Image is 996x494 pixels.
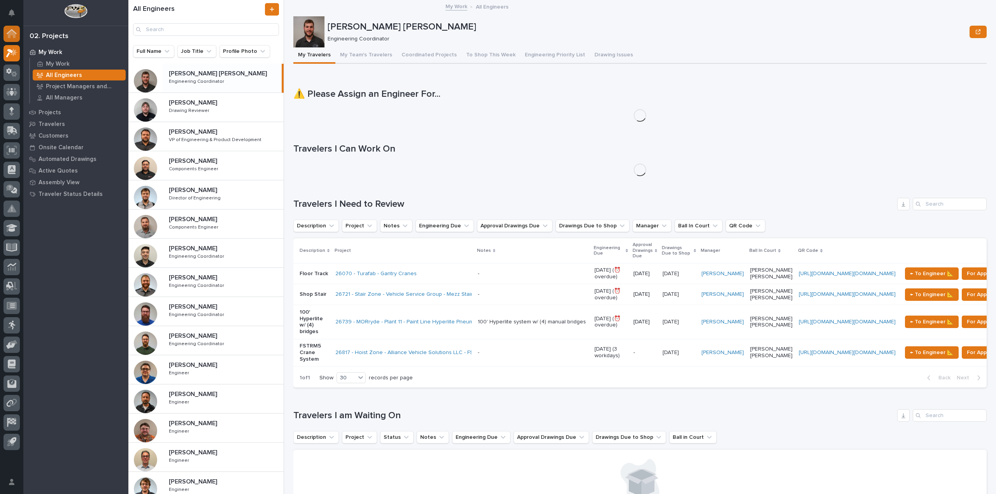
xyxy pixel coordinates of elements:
h1: Travelers I am Waiting On [293,410,894,421]
a: [PERSON_NAME][PERSON_NAME] Engineering CoordinatorEngineering Coordinator [128,239,284,268]
p: [PERSON_NAME] [169,243,219,252]
a: My Work [23,46,128,58]
p: Components Engineer [169,223,220,230]
button: Description [293,220,339,232]
p: FSTRM5 Crane System [300,343,329,362]
a: [URL][DOMAIN_NAME][DOMAIN_NAME] [799,292,896,297]
h1: Travelers I Need to Review [293,199,894,210]
p: [PERSON_NAME] [169,477,219,485]
span: Next [957,374,974,381]
p: Components Engineer [169,165,220,172]
a: [PERSON_NAME] [701,319,744,325]
button: Project [342,431,377,443]
p: [PERSON_NAME] [169,156,219,165]
span: Back [934,374,950,381]
button: ← To Engineer 📐 [905,346,959,359]
button: My Travelers [293,47,335,64]
p: Approval Drawings Due [633,241,653,260]
p: Description [300,246,325,255]
a: [PERSON_NAME][PERSON_NAME] VP of Engineering & Product DevelopmentVP of Engineering & Product Dev... [128,122,284,151]
button: Drawings Due to Shop [556,220,630,232]
a: Travelers [23,118,128,130]
button: ← To Engineer 📐 [905,316,959,328]
button: Drawings Due to Shop [592,431,666,443]
button: Full Name [133,45,174,58]
input: Search [913,409,987,422]
a: My Work [30,58,128,69]
p: [DATE] (⏰ overdue) [594,288,627,301]
a: Customers [23,130,128,141]
button: Project [342,220,377,232]
p: My Work [39,49,62,56]
a: [PERSON_NAME][PERSON_NAME] EngineerEngineer [128,414,284,443]
p: [PERSON_NAME] [169,331,219,340]
p: My Work [46,61,70,68]
button: Notes [380,220,412,232]
p: Floor Track [300,271,329,277]
a: [PERSON_NAME][PERSON_NAME] Director of EngineeringDirector of Engineering [128,180,284,209]
button: Engineering Due [452,431,510,443]
p: Traveler Status Details [39,191,103,198]
p: - [633,349,656,356]
p: Engineering Coordinator [169,311,226,318]
p: [PERSON_NAME] [169,98,219,106]
span: ← To Engineer 📐 [910,269,954,278]
p: QR Code [798,246,818,255]
p: Customers [39,133,68,140]
button: Ball In Court [675,220,722,232]
p: [PERSON_NAME] [169,360,219,369]
p: [DATE] (3 workdays) [594,346,627,359]
p: Manager [701,246,720,255]
button: Engineering Due [416,220,474,232]
p: Automated Drawings [39,156,96,163]
a: Onsite Calendar [23,141,128,153]
button: Approval Drawings Due [477,220,552,232]
a: Active Quotes [23,165,128,176]
p: Director of Engineering [169,194,222,201]
p: All Managers [46,94,82,101]
div: Notifications [10,9,20,22]
a: 26817 - Hoist Zone - Alliance Vehicle Solutions LLC - FSTRM5 Crane System [335,349,525,356]
p: Engineer [169,427,191,434]
button: Ball in Court [669,431,717,443]
span: ← To Engineer 📐 [910,290,954,299]
button: ← To Engineer 📐 [905,288,959,301]
p: [DATE] [633,319,656,325]
a: [PERSON_NAME][PERSON_NAME] Components EngineerComponents Engineer [128,151,284,180]
button: Drawing Issues [590,47,638,64]
p: [PERSON_NAME] [169,185,219,194]
p: Active Quotes [39,168,78,175]
a: [PERSON_NAME][PERSON_NAME] Components EngineerComponents Engineer [128,209,284,239]
a: [PERSON_NAME][PERSON_NAME] Engineering CoordinatorEngineering Coordinator [128,268,284,297]
p: [DATE] [663,269,680,277]
p: Travelers [39,121,65,128]
div: 30 [337,374,356,382]
p: Engineering Coordinator [328,36,963,42]
h1: All Engineers [133,5,263,14]
button: Next [954,374,987,381]
p: [PERSON_NAME] [169,127,219,136]
a: [PERSON_NAME][PERSON_NAME] Engineering CoordinatorEngineering Coordinator [128,297,284,326]
p: All Engineers [476,2,509,10]
button: To Shop This Week [461,47,520,64]
p: [PERSON_NAME] [169,272,219,281]
p: Engineer [169,369,191,376]
p: Engineer [169,398,191,405]
p: Engineering Coordinator [169,252,226,259]
a: [PERSON_NAME] [701,291,744,298]
p: Projects [39,109,61,116]
button: QR Code [726,220,765,232]
div: - [478,349,479,356]
a: Assembly View [23,176,128,188]
span: ← To Engineer 📐 [910,317,954,326]
p: [DATE] [663,317,680,325]
a: Traveler Status Details [23,188,128,200]
p: [PERSON_NAME] [PERSON_NAME] [750,288,793,301]
a: Projects [23,106,128,118]
p: Engineering Coordinator [169,77,226,84]
span: ← To Engineer 📐 [910,348,954,357]
p: [PERSON_NAME] [169,389,219,398]
p: Drawing Reviewer [169,106,211,113]
p: [PERSON_NAME] [169,447,219,456]
p: [DATE] (⏰ overdue) [594,267,627,280]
